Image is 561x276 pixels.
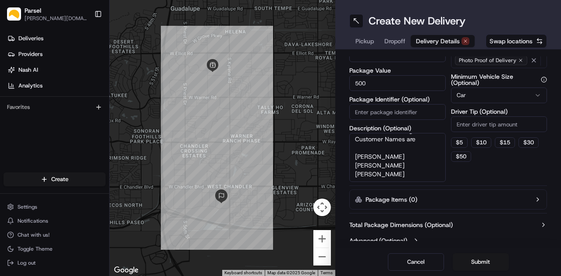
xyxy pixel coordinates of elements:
[9,83,25,99] img: 1736555255976-a54dd68f-1ca7-489b-9aae-adbdc363a1c4
[320,270,333,275] a: Terms
[366,195,417,204] label: Package Items ( 0 )
[4,100,106,114] div: Favorites
[224,270,262,276] button: Keyboard shortcuts
[74,172,81,179] div: 💻
[9,113,56,120] div: Past conversations
[39,92,121,99] div: We're available if you need us!
[78,135,96,142] span: [DATE]
[149,86,160,96] button: Start new chat
[349,75,446,91] input: Enter package value
[9,35,160,49] p: Welcome 👋
[4,243,106,255] button: Toggle Theme
[39,83,144,92] div: Start new chat
[4,63,109,77] a: Nash AI
[4,229,106,241] button: Chat with us!
[4,201,106,213] button: Settings
[451,52,547,68] button: Photo Proof of Delivery
[416,37,460,45] span: Delivery Details
[18,203,37,210] span: Settings
[388,253,444,271] button: Cancel
[349,236,547,245] button: Advanced (Optional)
[349,189,547,210] button: Package Items (0)
[451,73,547,86] label: Minimum Vehicle Size (Optional)
[9,8,26,26] img: Nash
[71,168,144,184] a: 💻API Documentation
[4,172,106,186] button: Create
[267,270,315,275] span: Map data ©2025 Google
[112,265,141,276] img: Google
[25,15,87,22] button: [PERSON_NAME][DOMAIN_NAME][EMAIL_ADDRESS][PERSON_NAME][DOMAIN_NAME]
[313,199,331,216] button: Map camera controls
[495,137,515,148] button: $15
[18,66,38,74] span: Nash AI
[4,47,109,61] a: Providers
[62,192,106,199] a: Powered byPylon
[87,193,106,199] span: Pylon
[349,133,446,182] textarea: 3 RTS Shipments that need to be returned to Dixxon Flannels Dock. Original Customer Names are [PE...
[518,137,539,148] button: $30
[51,175,68,183] span: Create
[9,127,23,141] img: Alex Weir
[18,50,43,58] span: Providers
[355,37,374,45] span: Pickup
[23,56,145,65] input: Clear
[349,236,407,245] label: Advanced (Optional)
[453,253,509,271] button: Submit
[369,14,465,28] h1: Create New Delivery
[349,220,547,229] button: Total Package Dimensions (Optional)
[541,77,547,83] button: Minimum Vehicle Size (Optional)
[451,151,471,162] button: $50
[4,31,109,45] a: Deliveries
[349,220,453,229] label: Total Package Dimensions (Optional)
[18,35,43,42] span: Deliveries
[5,168,71,184] a: 📗Knowledge Base
[18,217,48,224] span: Notifications
[18,259,36,266] span: Log out
[313,248,331,266] button: Zoom out
[490,37,533,45] span: Swap locations
[313,230,331,248] button: Zoom in
[4,3,91,24] button: ParselParsel[PERSON_NAME][DOMAIN_NAME][EMAIL_ADDRESS][PERSON_NAME][DOMAIN_NAME]
[451,116,547,132] input: Enter driver tip amount
[9,172,16,179] div: 📗
[349,96,446,102] label: Package Identifier (Optional)
[18,82,43,90] span: Analytics
[25,6,41,15] button: Parsel
[349,125,446,131] label: Description (Optional)
[136,112,160,122] button: See all
[486,34,547,48] button: Swap locations
[349,67,446,73] label: Package Value
[4,79,109,93] a: Analytics
[384,37,405,45] span: Dropoff
[451,108,547,115] label: Driver Tip (Optional)
[18,245,53,252] span: Toggle Theme
[4,215,106,227] button: Notifications
[451,137,468,148] button: $5
[73,135,76,142] span: •
[349,104,446,120] input: Enter package identifier
[18,171,67,180] span: Knowledge Base
[471,137,491,148] button: $10
[459,57,516,64] span: Photo Proof of Delivery
[18,83,34,99] img: 1755196953914-cd9d9cba-b7f7-46ee-b6f5-75ff69acacf5
[18,231,50,238] span: Chat with us!
[7,7,21,21] img: Parsel
[112,265,141,276] a: Open this area in Google Maps (opens a new window)
[83,171,141,180] span: API Documentation
[27,135,71,142] span: [PERSON_NAME]
[4,257,106,269] button: Log out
